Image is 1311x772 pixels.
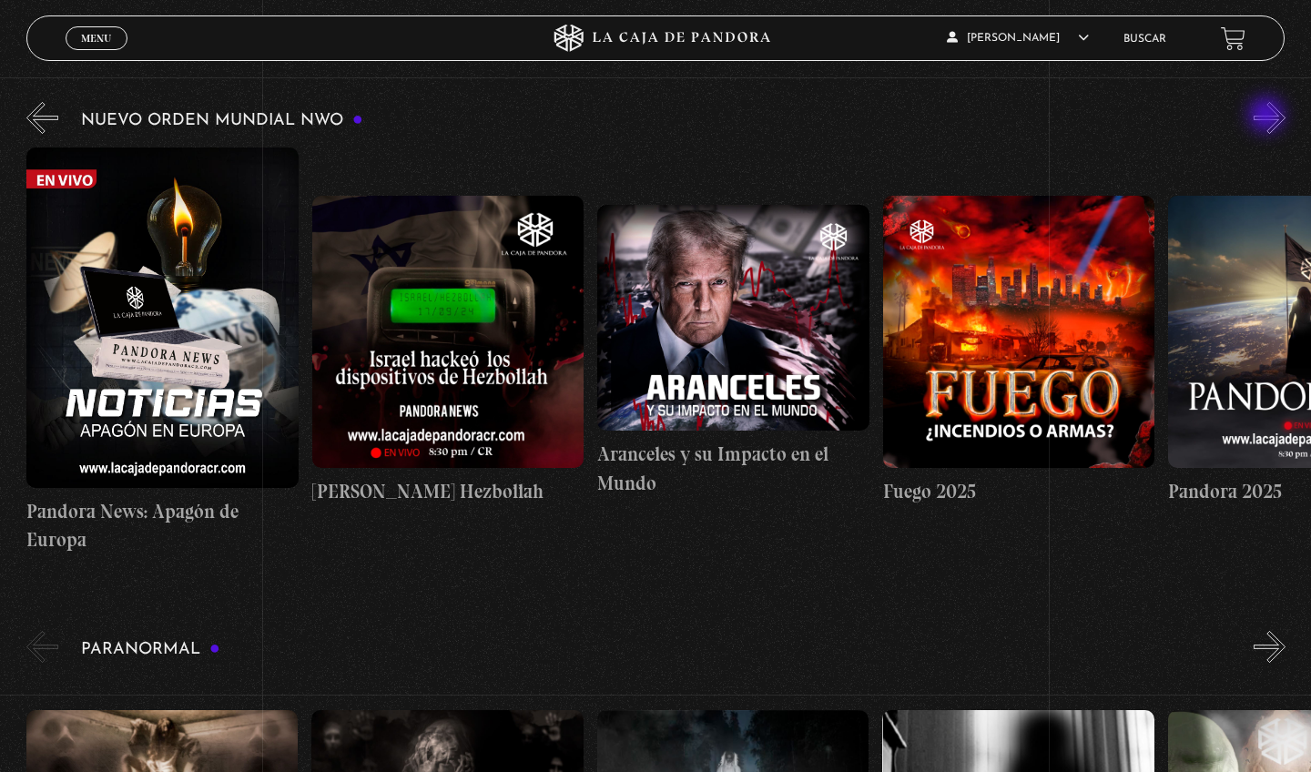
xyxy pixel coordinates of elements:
[26,102,58,134] button: Previous
[81,112,363,129] h3: Nuevo Orden Mundial NWO
[597,440,869,497] h4: Aranceles y su Impacto en el Mundo
[883,477,1155,506] h4: Fuego 2025
[26,147,299,554] a: Pandora News: Apagón de Europa
[1123,34,1166,45] a: Buscar
[312,477,584,506] h4: [PERSON_NAME] Hezbollah
[1254,631,1286,663] button: Next
[76,48,118,61] span: Cerrar
[81,641,220,658] h3: Paranormal
[312,147,584,554] a: [PERSON_NAME] Hezbollah
[81,33,111,44] span: Menu
[883,147,1155,554] a: Fuego 2025
[1221,25,1245,50] a: View your shopping cart
[26,497,299,554] h4: Pandora News: Apagón de Europa
[26,631,58,663] button: Previous
[597,147,869,554] a: Aranceles y su Impacto en el Mundo
[947,33,1089,44] span: [PERSON_NAME]
[1254,102,1286,134] button: Next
